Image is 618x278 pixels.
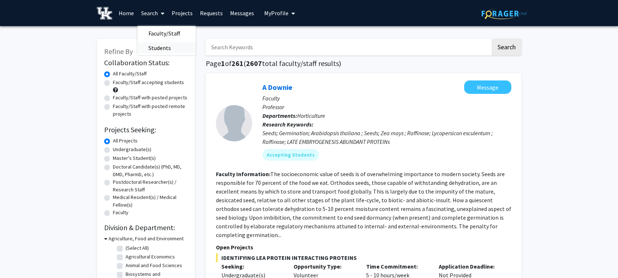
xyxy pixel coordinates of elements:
b: Research Keywords: [262,121,314,128]
a: Projects [168,0,196,26]
b: Faculty Information: [216,170,270,178]
h3: Agriculture, Food and Environment [109,235,184,242]
label: Undergraduate(s) [113,146,151,153]
span: Refine By [104,47,133,56]
img: ForagerOne Logo [482,8,527,19]
label: All Projects [113,137,138,145]
span: My Profile [264,9,288,17]
input: Search Keywords [206,39,491,55]
p: Faculty [262,94,511,103]
label: Animal and Food Sciences [126,262,182,269]
label: (Select All) [126,244,149,252]
button: Message A Downie [464,80,511,94]
label: Postdoctoral Researcher(s) / Research Staff [113,178,188,194]
span: Students [138,41,182,55]
label: Agricultural Economics [126,253,175,261]
label: Faculty/Staff with posted remote projects [113,103,188,118]
a: Faculty/Staff [138,28,196,39]
iframe: Chat [5,245,31,273]
h2: Division & Department: [104,223,188,232]
span: 1 [221,59,225,68]
span: Faculty/Staff [138,26,191,41]
h2: Projects Seeking: [104,125,188,134]
span: 261 [232,59,243,68]
img: University of Kentucky Logo [97,7,112,20]
a: A Downie [262,83,292,92]
span: 2607 [246,59,262,68]
label: Doctoral Candidate(s) (PhD, MD, DMD, PharmD, etc.) [113,163,188,178]
div: Seeds; Germination; Arabidopsis thaliana ; Seeds; Zea mays ; Raffinose; Lycopersicon esculentum ;... [262,129,511,146]
b: Departments: [262,112,297,119]
span: IDENTIFYING LEA PROTEIN INTERACTING PROTEINS [216,253,511,262]
label: Faculty/Staff accepting students [113,79,184,86]
h1: Page of ( total faculty/staff results) [206,59,521,68]
p: Professor [262,103,511,111]
mat-chip: Accepting Students [262,149,319,161]
a: Requests [196,0,226,26]
label: Faculty [113,209,128,216]
p: Time Commitment: [366,262,428,271]
label: Medical Resident(s) / Medical Fellow(s) [113,194,188,209]
a: Search [138,0,168,26]
button: Search [492,39,521,55]
a: Messages [226,0,258,26]
fg-read-more: The socioeconomic value of seeds is of overwhelming importance to modern society. Seeds are respo... [216,170,511,238]
p: Opportunity Type: [294,262,355,271]
label: All Faculty/Staff [113,70,147,78]
span: Horticulture [297,112,325,119]
a: Students [138,42,196,53]
p: Application Deadline: [439,262,500,271]
label: Master's Student(s) [113,154,156,162]
h2: Collaboration Status: [104,58,188,67]
a: Home [115,0,138,26]
p: Open Projects [216,243,511,252]
label: Faculty/Staff with posted projects [113,94,187,101]
p: Seeking: [221,262,283,271]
